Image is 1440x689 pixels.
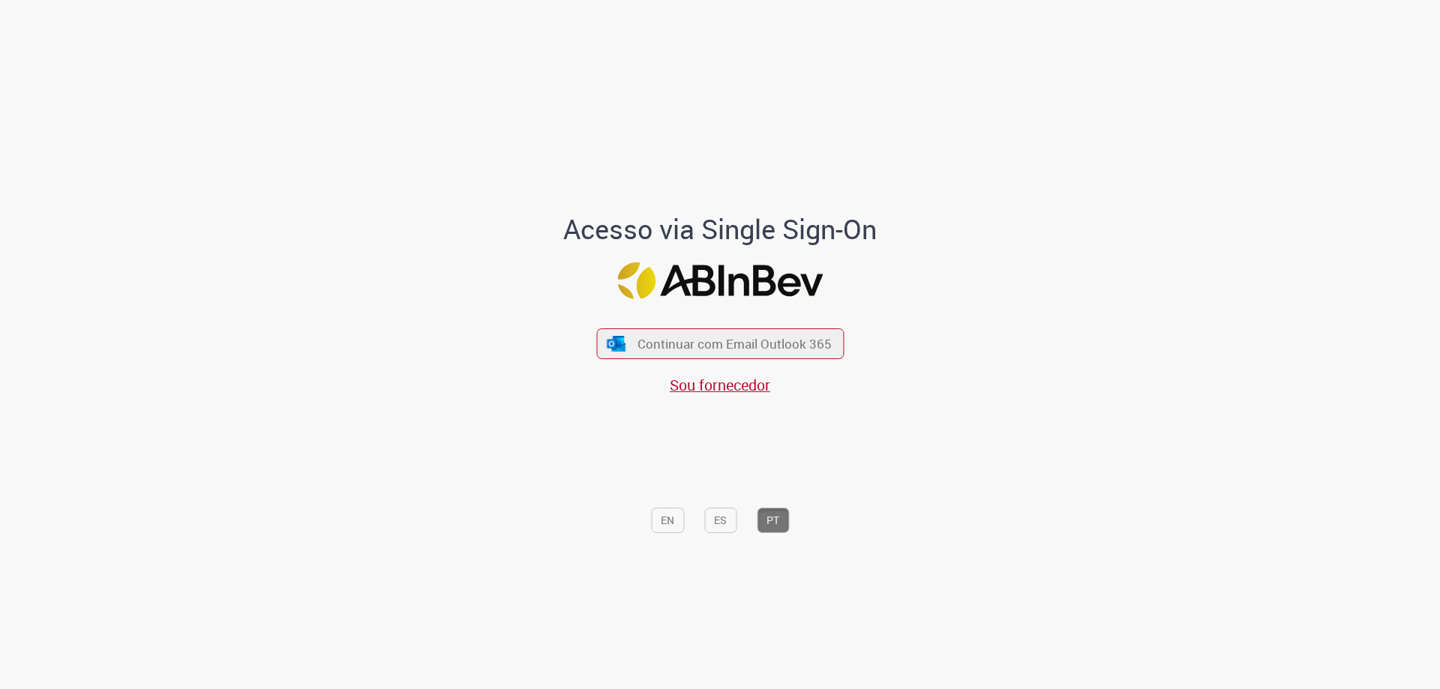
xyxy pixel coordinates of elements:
img: Logo ABInBev [617,262,823,299]
span: Continuar com Email Outlook 365 [637,335,832,352]
button: PT [757,508,789,533]
button: ícone Azure/Microsoft 360 Continuar com Email Outlook 365 [596,328,844,359]
a: Sou fornecedor [670,375,770,395]
img: ícone Azure/Microsoft 360 [606,336,627,352]
h1: Acesso via Single Sign-On [512,214,928,244]
button: ES [704,508,736,533]
button: EN [651,508,684,533]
